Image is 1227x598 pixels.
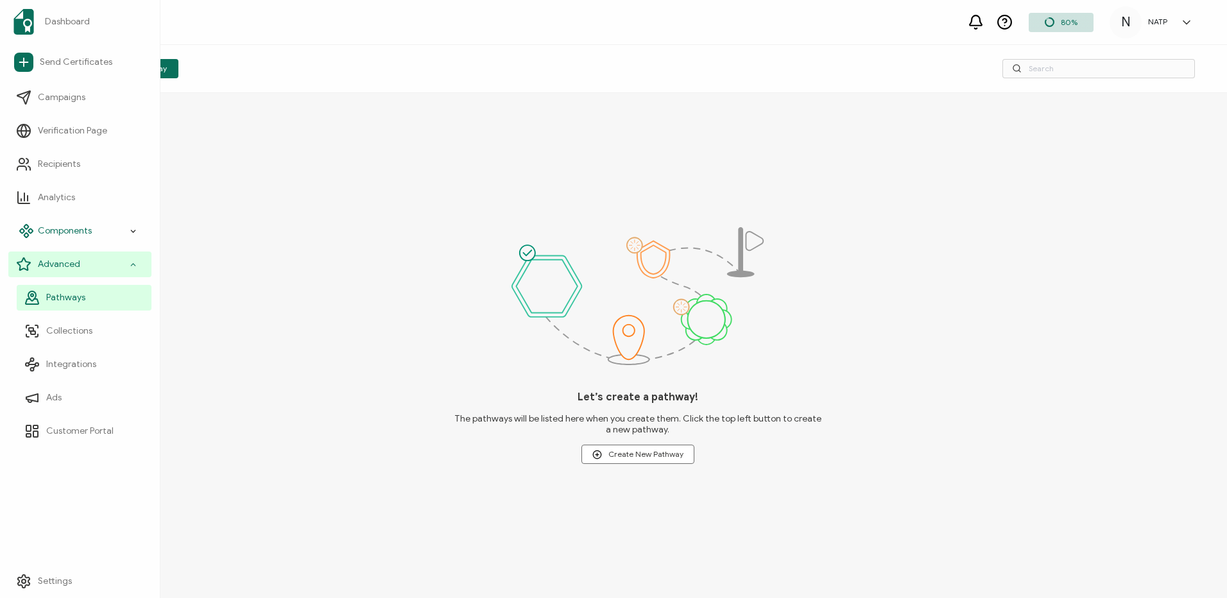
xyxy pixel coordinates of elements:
img: sertifier-logomark-colored.svg [13,9,34,35]
span: Create New Pathway [592,450,683,459]
a: Analytics [8,185,151,210]
span: Collections [46,325,92,337]
span: Pathways [46,291,85,304]
span: N [1121,13,1131,32]
a: Dashboard [8,4,151,40]
a: Pathways [17,285,151,311]
a: Verification Page [8,118,151,144]
span: Settings [38,575,72,588]
span: Campaigns [38,91,85,104]
a: Campaigns [8,85,151,110]
span: Analytics [38,191,75,204]
button: Create New Pathway [581,445,694,464]
span: Dashboard [45,15,90,28]
span: Recipients [38,158,80,171]
span: Integrations [46,358,96,371]
a: Integrations [17,352,151,377]
img: pathways.svg [511,227,764,365]
a: Settings [8,568,151,594]
h1: Let’s create a pathway! [578,391,698,404]
h5: NATP [1148,17,1167,26]
a: Send Certificates [8,47,151,77]
span: Ads [46,391,62,404]
input: Search [1002,59,1195,78]
a: Collections [17,318,151,344]
iframe: Chat Widget [1163,536,1227,598]
span: The pathways will be listed here when you create them. Click the top left button to create a new ... [454,413,822,435]
span: Verification Page [38,124,107,137]
span: Customer Portal [46,425,114,438]
a: Customer Portal [17,418,151,444]
span: Advanced [38,258,80,271]
span: Components [38,225,92,237]
span: Send Certificates [40,56,112,69]
span: 80% [1061,17,1077,27]
a: Recipients [8,151,151,177]
a: Ads [17,385,151,411]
